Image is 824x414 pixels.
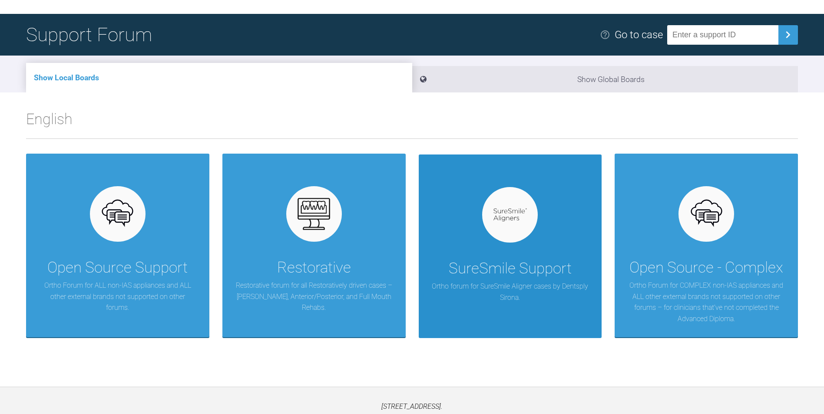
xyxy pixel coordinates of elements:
[615,26,663,43] div: Go to case
[26,107,798,138] h2: English
[781,28,795,42] img: chevronRight.28bd32b0.svg
[26,154,209,338] a: Open Source SupportOrtho Forum for ALL non-IAS appliances and ALL other external brands not suppo...
[235,280,393,313] p: Restorative forum for all Restoratively driven cases – [PERSON_NAME], Anterior/Posterior, and Ful...
[277,256,351,280] div: Restorative
[667,25,778,45] input: Enter a support ID
[493,208,527,222] img: suresmile.935bb804.svg
[449,256,572,281] div: SureSmile Support
[39,280,196,313] p: Ortho Forum for ALL non-IAS appliances and ALL other external brands not supported on other forums.
[412,66,798,92] li: Show Global Boards
[432,281,589,303] p: Ortho forum for SureSmile Aligner cases by Dentsply Sirona.
[26,20,152,50] h1: Support Forum
[600,30,610,40] img: help.e70b9f3d.svg
[101,197,134,231] img: opensource.6e495855.svg
[419,154,602,338] a: SureSmile SupportOrtho forum for SureSmile Aligner cases by Dentsply Sirona.
[222,154,406,338] a: RestorativeRestorative forum for all Restoratively driven cases – [PERSON_NAME], Anterior/Posteri...
[629,256,783,280] div: Open Source - Complex
[628,280,785,324] p: Ortho Forum for COMPLEX non-IAS appliances and ALL other external brands not supported on other f...
[615,154,798,338] a: Open Source - ComplexOrtho Forum for COMPLEX non-IAS appliances and ALL other external brands not...
[690,197,723,231] img: opensource.6e495855.svg
[47,256,188,280] div: Open Source Support
[297,197,331,231] img: restorative.65e8f6b6.svg
[26,63,412,92] li: Show Local Boards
